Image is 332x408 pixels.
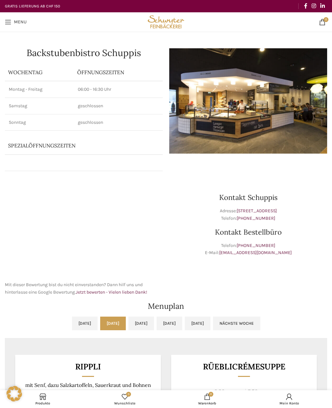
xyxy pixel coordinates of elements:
[318,1,327,11] a: Linkedin social link
[5,401,81,405] span: Produkte
[128,317,154,330] a: [DATE]
[169,401,245,405] span: Warenkorb
[2,16,30,29] a: Open mobile menu
[84,392,166,406] a: 0 Wunschliste
[179,363,309,371] h3: Rüeblicrémesuppe
[5,48,163,57] h1: Backstubenbistro Schuppis
[14,20,27,24] span: Menu
[157,317,182,330] a: [DATE]
[5,178,163,275] iframe: schwyter schuppis
[78,86,159,93] p: 06:00 - 16:30 Uhr
[213,317,260,330] a: Nächste Woche
[252,401,327,405] span: Mein Konto
[9,103,70,109] p: Samstag
[185,317,210,330] a: [DATE]
[309,1,318,11] a: Instagram social link
[9,86,70,93] p: Montag - Freitag
[5,281,163,296] p: Mit dieser Bewertung bist du nicht einverstanden? Dann hilf uns und hinterlasse eine Google Bewer...
[23,363,153,371] h3: Rippli
[9,119,70,126] p: Sonntag
[8,69,71,76] p: Wochentag
[259,390,278,394] span: Take-Away
[84,392,166,406] div: Meine Wunschliste
[100,317,126,330] a: [DATE]
[169,207,327,222] p: Adresse: Telefon:
[166,392,248,406] a: 0 Warenkorb
[77,69,160,76] p: ÖFFNUNGSZEITEN
[146,12,186,32] img: Bäckerei Schwyter
[126,392,131,397] span: 0
[237,243,275,248] a: [PHONE_NUMBER]
[2,392,84,406] a: Produkte
[5,302,327,310] h2: Menuplan
[78,119,159,126] p: geschlossen
[87,401,163,405] span: Wunschliste
[76,289,147,295] a: Jetzt bewerten - Vielen lieben Dank!
[169,228,327,236] h3: Kontakt Bestellbüro
[5,4,60,8] strong: GRATIS LIEFERUNG AB CHF 150
[237,208,277,214] a: [STREET_ADDRESS]
[214,388,225,395] span: 8.30
[237,216,275,221] a: [PHONE_NUMBER]
[248,392,331,406] a: Mein Konto
[78,103,159,109] p: geschlossen
[248,388,258,395] span: 7.50
[166,392,248,406] div: My cart
[316,16,329,29] a: 0
[23,382,153,388] p: mit Senf, dazu Salzkartoffeln, Sauerkraut und Bohnen
[169,194,327,201] h3: Kontakt Schuppis
[226,390,242,394] span: In-House
[169,242,327,257] p: Telefon: E-Mail:
[208,392,213,397] span: 0
[8,142,134,149] p: Spezialöffnungszeiten
[324,17,328,22] span: 0
[72,317,98,330] a: [DATE]
[302,1,309,11] a: Facebook social link
[146,19,186,24] a: Site logo
[219,250,292,255] a: [EMAIL_ADDRESS][DOMAIN_NAME]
